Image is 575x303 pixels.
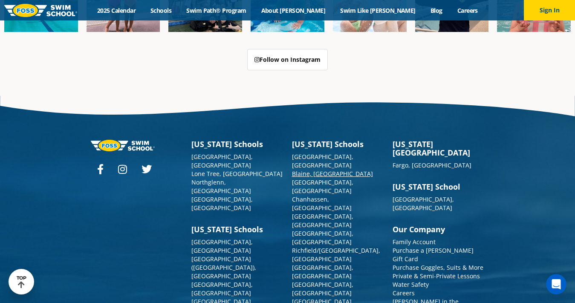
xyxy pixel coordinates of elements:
[4,4,77,17] img: FOSS Swim School Logo
[292,195,352,212] a: Chanhassen, [GEOGRAPHIC_DATA]
[393,246,474,263] a: Purchase a [PERSON_NAME] Gift Card
[393,263,483,271] a: Purchase Goggles, Suits & More
[191,280,253,297] a: [GEOGRAPHIC_DATA], [GEOGRAPHIC_DATA]
[292,280,353,297] a: [GEOGRAPHIC_DATA], [GEOGRAPHIC_DATA]
[292,153,353,169] a: [GEOGRAPHIC_DATA], [GEOGRAPHIC_DATA]
[393,280,429,289] a: Water Safety
[393,182,485,191] h3: [US_STATE] School
[91,140,155,151] img: Foss-logo-horizontal-white.svg
[292,170,373,178] a: Blaine, [GEOGRAPHIC_DATA]
[191,170,283,178] a: Lone Tree, [GEOGRAPHIC_DATA]
[393,238,436,246] a: Family Account
[292,263,353,280] a: [GEOGRAPHIC_DATA], [GEOGRAPHIC_DATA]
[393,161,471,169] a: Fargo, [GEOGRAPHIC_DATA]
[393,272,480,280] a: Private & Semi-Private Lessons
[191,238,253,254] a: [GEOGRAPHIC_DATA], [GEOGRAPHIC_DATA]
[191,255,256,280] a: [GEOGRAPHIC_DATA] ([GEOGRAPHIC_DATA]), [GEOGRAPHIC_DATA]
[247,49,328,70] a: Follow on Instagram
[393,195,454,212] a: [GEOGRAPHIC_DATA], [GEOGRAPHIC_DATA]
[254,6,333,14] a: About [PERSON_NAME]
[450,6,485,14] a: Careers
[393,289,415,297] a: Careers
[143,6,179,14] a: Schools
[191,140,283,148] h3: [US_STATE] Schools
[90,6,143,14] a: 2025 Calendar
[292,246,380,263] a: Richfield/[GEOGRAPHIC_DATA], [GEOGRAPHIC_DATA]
[393,225,485,234] h3: Our Company
[546,274,566,294] iframe: Intercom live chat
[393,140,485,157] h3: [US_STATE][GEOGRAPHIC_DATA]
[191,225,283,234] h3: [US_STATE] Schools
[423,6,450,14] a: Blog
[292,178,353,195] a: [GEOGRAPHIC_DATA], [GEOGRAPHIC_DATA]
[191,178,251,195] a: Northglenn, [GEOGRAPHIC_DATA]
[292,140,384,148] h3: [US_STATE] Schools
[17,275,26,289] div: TOP
[292,229,353,246] a: [GEOGRAPHIC_DATA], [GEOGRAPHIC_DATA]
[179,6,254,14] a: Swim Path® Program
[333,6,423,14] a: Swim Like [PERSON_NAME]
[191,153,253,169] a: [GEOGRAPHIC_DATA], [GEOGRAPHIC_DATA]
[292,212,353,229] a: [GEOGRAPHIC_DATA], [GEOGRAPHIC_DATA]
[191,195,253,212] a: [GEOGRAPHIC_DATA], [GEOGRAPHIC_DATA]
